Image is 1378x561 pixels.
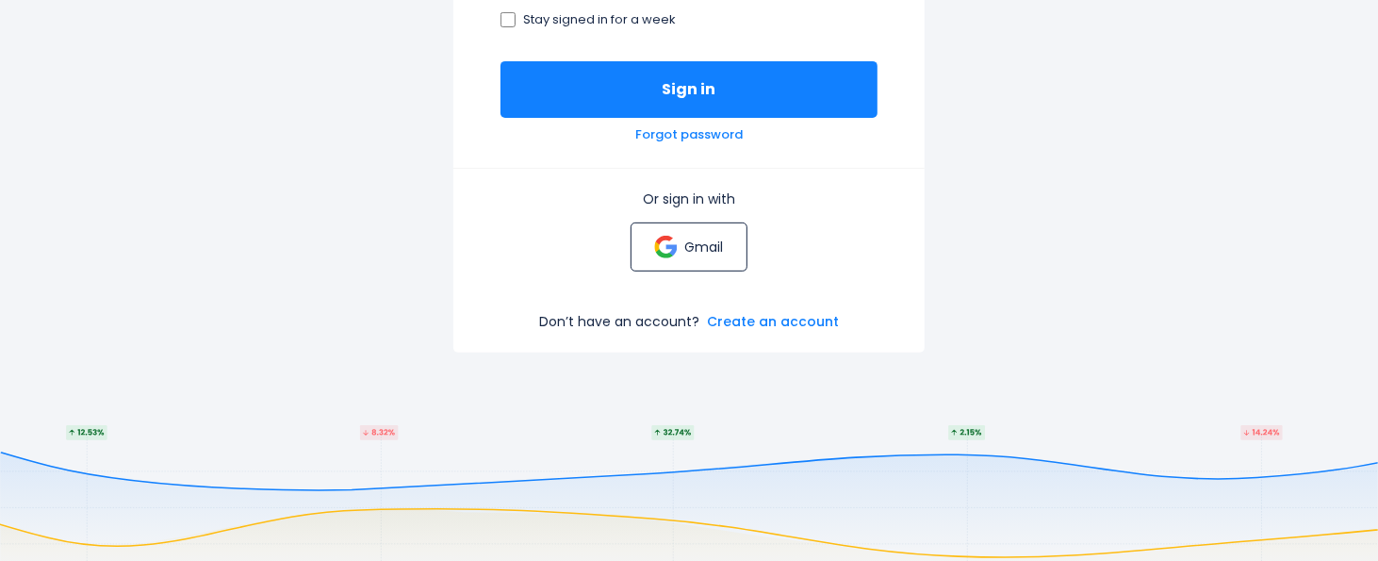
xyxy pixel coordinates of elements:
[539,313,699,330] p: Don’t have an account?
[635,127,743,143] a: Forgot password
[631,223,746,272] a: Gmail
[684,239,723,256] p: Gmail
[500,190,878,207] p: Or sign in with
[707,313,839,330] a: Create an account
[500,12,516,27] input: Stay signed in for a week
[500,61,878,118] button: Sign in
[523,12,676,28] span: Stay signed in for a week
